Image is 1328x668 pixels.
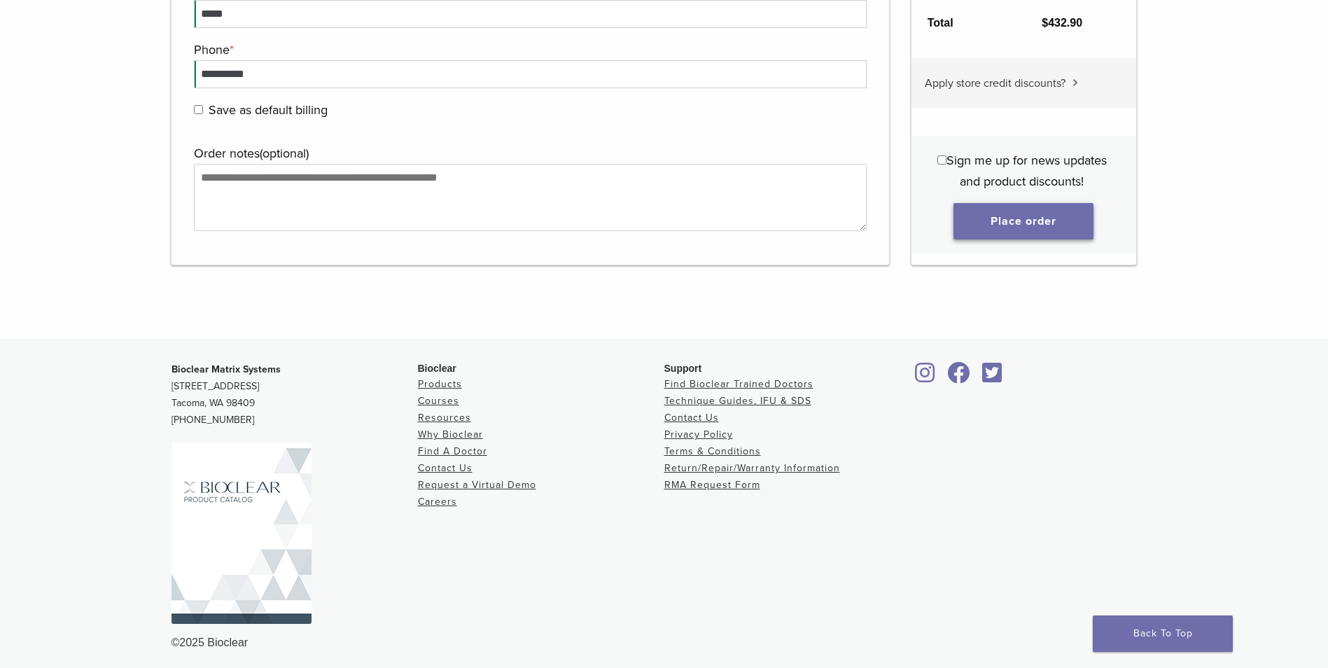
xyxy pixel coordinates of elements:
a: Products [418,378,462,390]
a: Request a Virtual Demo [418,479,536,491]
a: Courses [418,395,459,407]
label: Order notes [194,143,864,164]
div: ©2025 Bioclear [172,634,1157,651]
a: Privacy Policy [664,429,733,440]
span: $ [1042,17,1048,29]
a: Contact Us [664,412,719,424]
a: Why Bioclear [418,429,483,440]
a: Find Bioclear Trained Doctors [664,378,813,390]
label: Phone [194,39,864,60]
a: Bioclear [943,370,975,384]
span: Support [664,363,702,374]
a: Back To Top [1093,615,1233,652]
span: (optional) [260,146,309,161]
img: caret.svg [1072,78,1078,85]
th: Total [911,4,1026,43]
span: Sign me up for news updates and product discounts! [946,153,1107,189]
a: Find A Doctor [418,445,487,457]
img: Bioclear [172,443,312,624]
a: Return/Repair/Warranty Information [664,462,840,474]
p: [STREET_ADDRESS] Tacoma, WA 98409 [PHONE_NUMBER] [172,361,418,429]
strong: Bioclear Matrix Systems [172,363,281,375]
a: Terms & Conditions [664,445,761,457]
input: Save as default billing [194,105,203,114]
label: Save as default billing [194,99,864,120]
a: Technique Guides, IFU & SDS [664,395,811,407]
a: Careers [418,496,457,508]
span: Bioclear [418,363,456,374]
a: Contact Us [418,462,473,474]
button: Place order [953,203,1093,239]
a: Bioclear [911,370,940,384]
bdi: 432.90 [1042,17,1082,29]
a: RMA Request Form [664,479,760,491]
a: Resources [418,412,471,424]
a: Bioclear [978,370,1007,384]
input: Sign me up for news updates and product discounts! [937,155,946,165]
span: Apply store credit discounts? [925,76,1065,90]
